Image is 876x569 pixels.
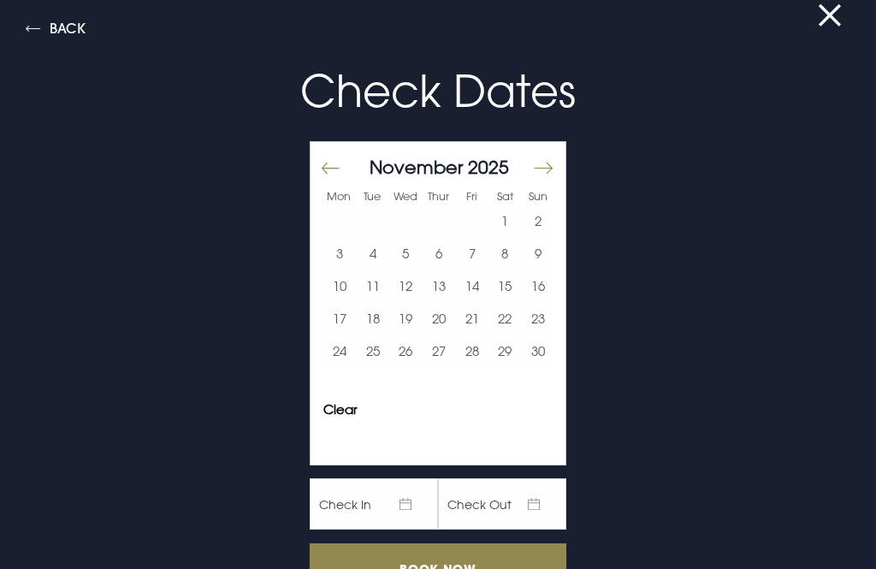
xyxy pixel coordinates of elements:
[423,303,456,335] td: Choose Thursday, November 20, 2025 as your start date.
[455,238,488,270] td: Choose Friday, November 7, 2025 as your start date.
[521,335,554,368] button: 30
[455,238,488,270] button: 7
[488,270,522,303] button: 15
[488,335,522,368] td: Choose Saturday, November 29, 2025 as your start date.
[455,303,488,335] td: Choose Friday, November 21, 2025 as your start date.
[389,270,423,303] button: 12
[521,270,554,303] td: Choose Sunday, November 16, 2025 as your start date.
[455,270,488,303] td: Choose Friday, November 14, 2025 as your start date.
[357,303,390,335] button: 18
[521,303,554,335] td: Choose Sunday, November 23, 2025 as your start date.
[521,238,554,270] td: Choose Sunday, November 9, 2025 as your start date.
[423,303,456,335] button: 20
[423,238,456,270] button: 6
[389,238,423,270] button: 5
[521,205,554,238] td: Choose Sunday, November 2, 2025 as your start date.
[323,335,357,368] td: Choose Monday, November 24, 2025 as your start date.
[357,303,390,335] td: Choose Tuesday, November 18, 2025 as your start date.
[323,403,358,416] button: Clear
[488,205,522,238] td: Choose Saturday, November 1, 2025 as your start date.
[389,335,423,368] td: Choose Wednesday, November 26, 2025 as your start date.
[488,238,522,270] td: Choose Saturday, November 8, 2025 as your start date.
[357,238,390,270] td: Choose Tuesday, November 4, 2025 as your start date.
[488,205,522,238] button: 1
[389,238,423,270] td: Choose Wednesday, November 5, 2025 as your start date.
[488,303,522,335] button: 22
[323,238,357,270] td: Choose Monday, November 3, 2025 as your start date.
[521,270,554,303] button: 16
[389,303,423,335] button: 19
[323,270,357,303] td: Choose Monday, November 10, 2025 as your start date.
[455,270,488,303] button: 14
[321,150,341,186] button: Move backward to switch to the previous month.
[357,335,390,368] button: 25
[423,270,456,303] td: Choose Thursday, November 13, 2025 as your start date.
[44,58,832,124] p: Check Dates
[488,270,522,303] td: Choose Saturday, November 15, 2025 as your start date.
[323,335,357,368] button: 24
[521,335,554,368] td: Choose Sunday, November 30, 2025 as your start date.
[323,270,357,303] button: 10
[389,303,423,335] td: Choose Wednesday, November 19, 2025 as your start date.
[468,156,509,178] span: 2025
[323,303,357,335] td: Choose Monday, November 17, 2025 as your start date.
[423,238,456,270] td: Choose Thursday, November 6, 2025 as your start date.
[323,303,357,335] button: 17
[389,270,423,303] td: Choose Wednesday, November 12, 2025 as your start date.
[423,335,456,368] button: 27
[455,335,488,368] td: Choose Friday, November 28, 2025 as your start date.
[488,238,522,270] button: 8
[389,335,423,368] button: 26
[310,478,438,530] span: Check In
[357,270,390,303] button: 11
[455,335,488,368] button: 28
[323,238,357,270] button: 3
[521,303,554,335] button: 23
[423,270,456,303] button: 13
[438,478,566,530] span: Check Out
[357,270,390,303] td: Choose Tuesday, November 11, 2025 as your start date.
[370,156,463,178] span: November
[532,150,553,186] button: Move forward to switch to the next month.
[423,335,456,368] td: Choose Thursday, November 27, 2025 as your start date.
[488,335,522,368] button: 29
[521,205,554,238] button: 2
[26,21,86,41] button: Back
[455,303,488,335] button: 21
[357,238,390,270] button: 4
[488,303,522,335] td: Choose Saturday, November 22, 2025 as your start date.
[357,335,390,368] td: Choose Tuesday, November 25, 2025 as your start date.
[521,238,554,270] button: 9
